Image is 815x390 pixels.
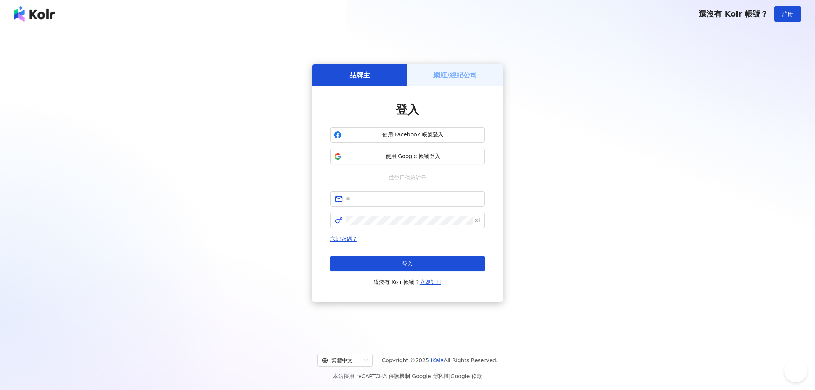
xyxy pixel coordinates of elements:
[475,218,480,223] span: eye-invisible
[431,357,444,363] a: iKala
[784,359,807,382] iframe: Help Scout Beacon - Open
[383,173,432,182] span: 或使用信箱註冊
[433,70,478,80] h5: 網紅/經紀公司
[410,373,412,379] span: |
[345,131,481,139] span: 使用 Facebook 帳號登入
[333,372,482,381] span: 本站採用 reCAPTCHA 保護機制
[330,236,357,242] a: 忘記密碼？
[345,153,481,160] span: 使用 Google 帳號登入
[330,256,485,271] button: 登入
[382,356,498,365] span: Copyright © 2025 All Rights Reserved.
[402,261,413,267] span: 登入
[14,6,55,22] img: logo
[451,373,482,379] a: Google 條款
[330,127,485,143] button: 使用 Facebook 帳號登入
[699,9,768,18] span: 還沒有 Kolr 帳號？
[774,6,801,22] button: 註冊
[322,354,361,366] div: 繁體中文
[396,103,419,116] span: 登入
[412,373,449,379] a: Google 隱私權
[374,277,441,287] span: 還沒有 Kolr 帳號？
[349,70,370,80] h5: 品牌主
[782,11,793,17] span: 註冊
[330,149,485,164] button: 使用 Google 帳號登入
[449,373,451,379] span: |
[420,279,441,285] a: 立即註冊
